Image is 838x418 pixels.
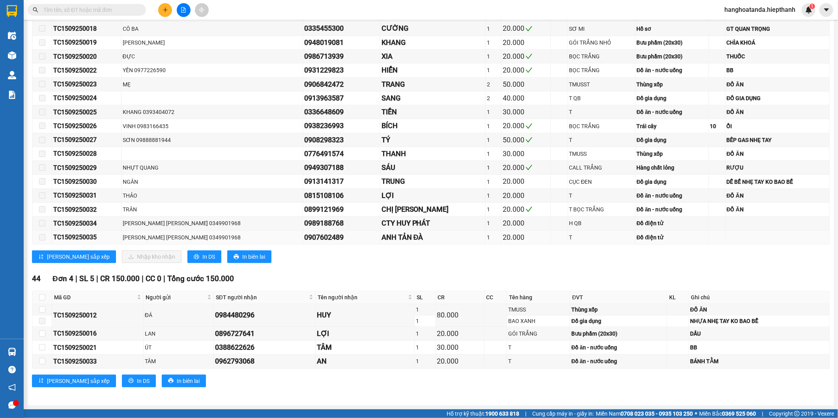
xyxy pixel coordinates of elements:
[380,231,486,244] td: ANH TẢN ĐÀ
[382,204,484,215] div: CHỊ [PERSON_NAME]
[487,108,500,116] div: 1
[487,80,500,89] div: 2
[570,291,667,304] th: ĐVT
[380,63,486,77] td: HIỂN
[214,327,316,341] td: 0896727641
[380,50,486,63] td: XIA
[569,94,634,103] div: T QB
[503,176,549,187] div: 20.000
[503,148,549,159] div: 30.000
[52,147,122,161] td: TC1509250028
[507,291,570,304] th: Tên hàng
[53,343,142,353] div: TC1509250021
[53,135,120,145] div: TC1509250027
[52,78,122,91] td: TC1509250023
[214,341,316,355] td: 0388622626
[382,106,484,118] div: TIỀN
[380,189,486,203] td: LỢI
[52,105,122,119] td: TC1509250025
[214,304,316,327] td: 0984480296
[382,120,484,131] div: BÍCH
[380,203,486,216] td: CHỊ LAN
[382,148,484,159] div: THANH
[526,136,533,144] span: check
[637,24,707,33] div: Hồ sơ
[637,191,707,200] div: Đồ ăn - nước uống
[215,310,314,321] div: 0984480296
[53,93,120,103] div: TC1509250024
[304,79,378,90] div: 0906842472
[303,63,380,77] td: 0931229823
[123,233,302,242] div: [PERSON_NAME] [PERSON_NAME] 0349901968
[54,293,135,302] span: Mã GD
[727,191,828,200] div: ĐỒ ĂN
[569,205,634,214] div: T BỌC TRẮNG
[526,164,533,171] span: check
[382,23,484,34] div: CƯỜNG
[194,254,199,260] span: printer
[487,66,500,75] div: 1
[53,218,120,228] div: TC1509250034
[727,122,828,131] div: ỔI
[163,274,165,283] span: |
[47,377,110,385] span: [PERSON_NAME] sắp xếp
[316,327,415,341] td: LỢI
[142,274,144,283] span: |
[503,65,549,76] div: 20.000
[304,190,378,201] div: 0815108106
[316,304,415,327] td: HUY
[569,149,634,158] div: TMUSS
[437,310,483,321] div: 80.000
[637,38,707,47] div: Bưu phẩm (20x30)
[727,205,828,214] div: ĐỒ ĂN
[52,231,122,244] td: TC1509250035
[53,65,120,75] div: TC1509250022
[569,66,634,75] div: BỌC TRẮNG
[304,176,378,187] div: 0913141317
[637,136,707,144] div: Đồ gia dụng
[43,6,137,14] input: Tìm tên, số ĐT hoặc mã đơn
[416,343,434,352] div: 1
[304,134,378,146] div: 0908298323
[569,108,634,116] div: T
[123,52,302,61] div: ĐỰC
[380,161,486,175] td: SÁU
[569,191,634,200] div: T
[503,218,549,229] div: 20.000
[122,375,156,387] button: printerIn DS
[303,133,380,147] td: 0908298323
[128,378,134,384] span: printer
[52,327,144,341] td: TC1509250016
[75,274,77,283] span: |
[123,191,302,200] div: THẢO
[52,304,144,327] td: TC1509250012
[53,232,120,242] div: TC1509250035
[53,163,120,173] div: TC1509250029
[79,274,94,283] span: SL 5
[303,119,380,133] td: 0938236993
[382,190,484,201] div: LỢI
[637,52,707,61] div: Bưu phẩm (20x30)
[52,161,122,175] td: TC1509250029
[8,348,16,356] img: warehouse-icon
[637,205,707,214] div: Đồ ăn - nước uống
[317,310,413,321] div: HUY
[637,66,707,75] div: Đồ ăn - nước uống
[47,252,110,261] span: [PERSON_NAME] sắp xếp
[727,52,828,61] div: THUỐC
[487,191,500,200] div: 1
[52,341,144,355] td: TC1509250021
[53,79,120,89] div: TC1509250023
[304,65,378,76] div: 0931229823
[8,91,16,99] img: solution-icon
[484,291,507,304] th: CC
[667,291,689,304] th: KL
[503,93,549,104] div: 40.000
[727,94,828,103] div: ĐỒ GIA DỤNG
[123,163,302,172] div: NHỰT QUANG
[52,50,122,63] td: TC1509250020
[177,3,191,17] button: file-add
[571,305,666,314] div: Thùng xốp
[316,341,415,355] td: TÂM
[503,37,549,48] div: 20.000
